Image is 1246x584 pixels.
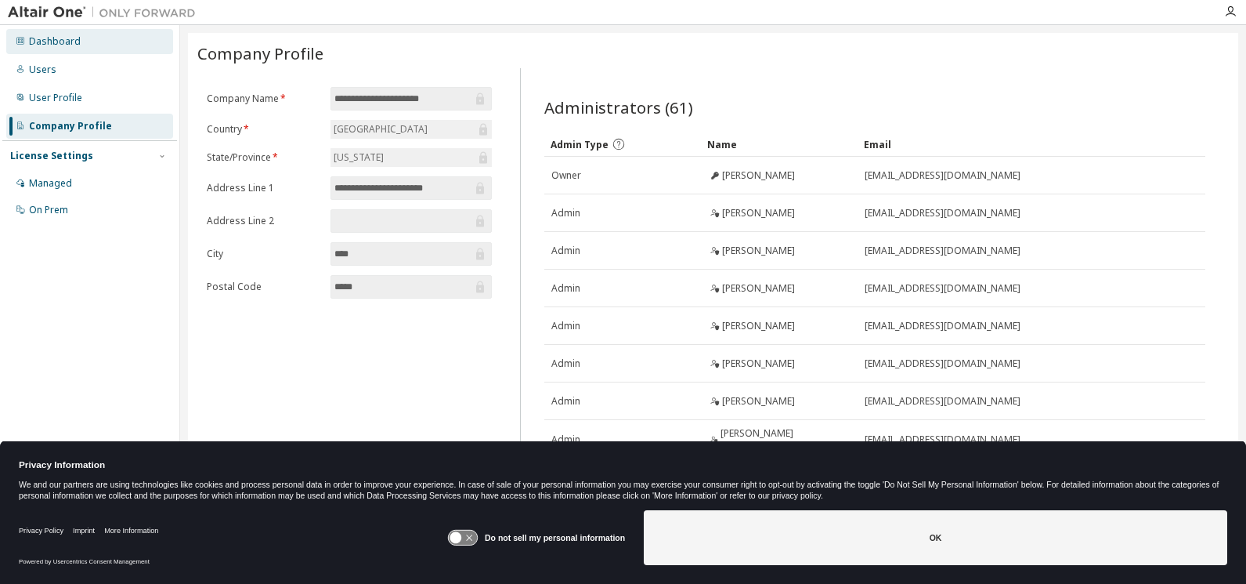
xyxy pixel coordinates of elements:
[551,433,580,446] span: Admin
[330,148,492,167] div: [US_STATE]
[864,132,1156,157] div: Email
[865,245,1020,257] span: [EMAIL_ADDRESS][DOMAIN_NAME]
[551,320,580,332] span: Admin
[865,207,1020,219] span: [EMAIL_ADDRESS][DOMAIN_NAME]
[865,282,1020,295] span: [EMAIL_ADDRESS][DOMAIN_NAME]
[29,120,112,132] div: Company Profile
[29,63,56,76] div: Users
[544,96,693,118] span: Administrators (61)
[551,169,581,182] span: Owner
[207,248,321,260] label: City
[707,132,851,157] div: Name
[207,281,321,293] label: Postal Code
[722,169,795,182] span: [PERSON_NAME]
[330,120,492,139] div: [GEOGRAPHIC_DATA]
[551,282,580,295] span: Admin
[29,204,68,216] div: On Prem
[551,245,580,257] span: Admin
[865,169,1020,182] span: [EMAIL_ADDRESS][DOMAIN_NAME]
[10,150,93,162] div: License Settings
[722,357,795,370] span: [PERSON_NAME]
[207,182,321,194] label: Address Line 1
[722,207,795,219] span: [PERSON_NAME]
[722,245,795,257] span: [PERSON_NAME]
[207,123,321,136] label: Country
[722,395,795,408] span: [PERSON_NAME]
[207,151,321,164] label: State/Province
[197,42,323,64] span: Company Profile
[721,427,851,452] span: [PERSON_NAME] [PERSON_NAME]
[551,207,580,219] span: Admin
[865,395,1020,408] span: [EMAIL_ADDRESS][DOMAIN_NAME]
[722,282,795,295] span: [PERSON_NAME]
[865,357,1020,370] span: [EMAIL_ADDRESS][DOMAIN_NAME]
[207,92,321,105] label: Company Name
[865,433,1020,446] span: [EMAIL_ADDRESS][DOMAIN_NAME]
[551,357,580,370] span: Admin
[331,121,430,138] div: [GEOGRAPHIC_DATA]
[207,215,321,227] label: Address Line 2
[8,5,204,20] img: Altair One
[29,177,72,190] div: Managed
[29,35,81,48] div: Dashboard
[29,92,82,104] div: User Profile
[551,138,609,151] span: Admin Type
[331,149,386,166] div: [US_STATE]
[722,320,795,332] span: [PERSON_NAME]
[865,320,1020,332] span: [EMAIL_ADDRESS][DOMAIN_NAME]
[551,395,580,408] span: Admin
